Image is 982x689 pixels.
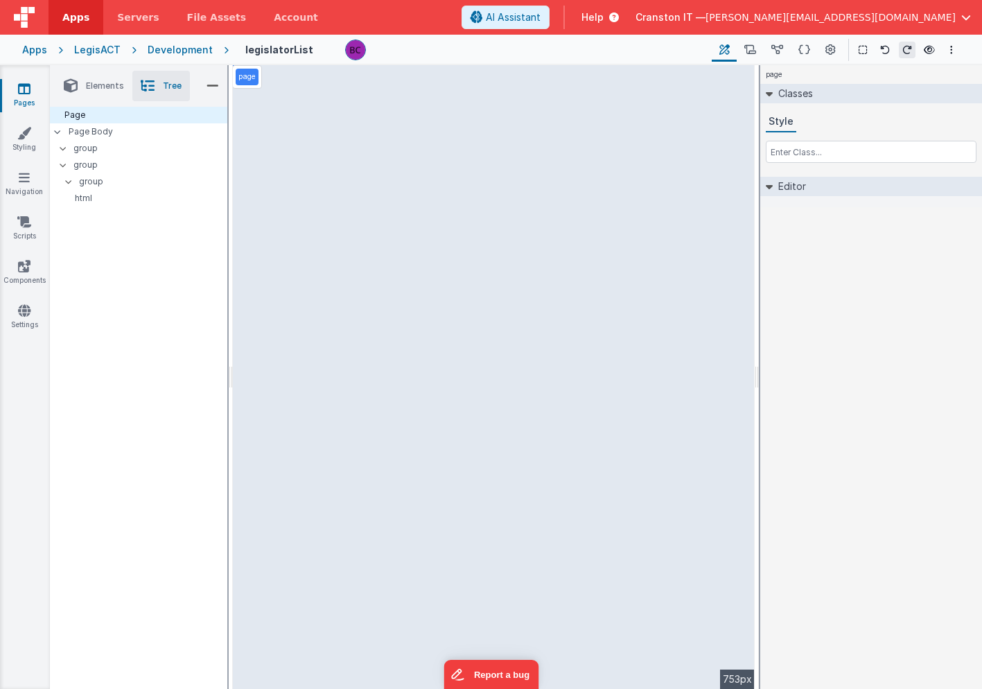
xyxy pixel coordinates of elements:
[187,10,247,24] span: File Assets
[720,670,755,689] div: 753px
[61,193,227,204] p: html
[773,177,806,196] h2: Editor
[73,141,227,156] p: group
[74,43,121,57] div: LegisACT
[148,43,213,57] div: Development
[766,112,796,132] button: Style
[766,141,976,163] input: Enter Class...
[943,42,960,58] button: Options
[50,107,227,123] div: Page
[73,157,227,173] p: group
[86,80,124,91] span: Elements
[486,10,541,24] span: AI Assistant
[69,126,228,137] p: Page Body
[117,10,159,24] span: Servers
[245,44,313,55] h4: legislatorList
[233,65,755,689] div: -->
[163,80,182,91] span: Tree
[238,71,256,82] p: page
[444,660,538,689] iframe: Marker.io feedback button
[79,174,227,189] p: group
[760,65,788,84] h4: page
[346,40,365,60] img: e8a56f6b4060e0b1f1175c8bf6908af3
[581,10,604,24] span: Help
[635,10,705,24] span: Cranston IT —
[635,10,971,24] button: Cranston IT — [PERSON_NAME][EMAIL_ADDRESS][DOMAIN_NAME]
[773,84,813,103] h2: Classes
[22,43,47,57] div: Apps
[705,10,956,24] span: [PERSON_NAME][EMAIL_ADDRESS][DOMAIN_NAME]
[462,6,550,29] button: AI Assistant
[62,10,89,24] span: Apps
